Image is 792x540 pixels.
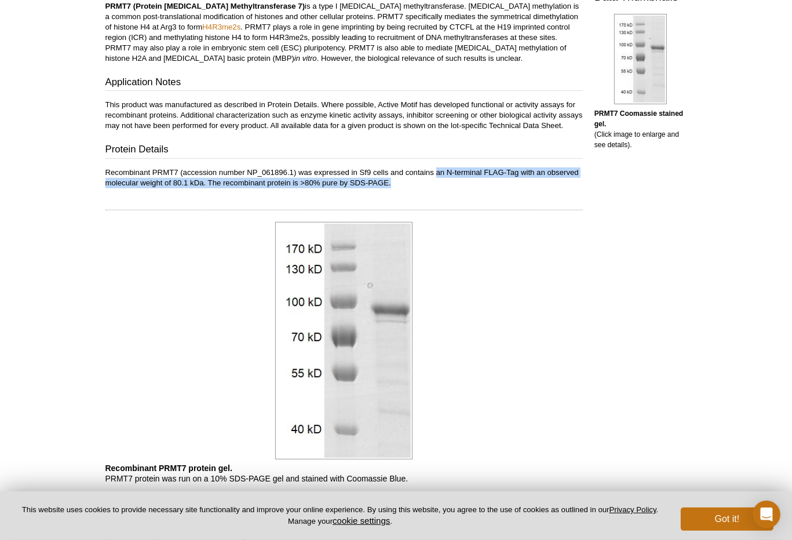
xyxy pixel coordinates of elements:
[275,222,413,459] img: PRMT7 Coomassie gel
[105,463,583,484] p: PRMT7 protein was run on a 10% SDS-PAGE gel and stained with Coomassie Blue.
[594,108,687,150] p: (Click image to enlarge and see details).
[681,508,773,531] button: Got it!
[105,167,583,188] p: Recombinant PRMT7 (accession number NP_061896.1) was expressed in Sf9 cells and contains an N-ter...
[105,100,583,131] p: This product was manufactured as described in Protein Details. Where possible, Active Motif has d...
[19,505,662,527] p: This website uses cookies to provide necessary site functionality and improve your online experie...
[594,110,683,128] b: PRMT7 Coomassie stained gel.
[294,54,317,63] i: in vitro
[609,505,656,514] a: Privacy Policy
[202,23,240,31] a: H4R3me2s
[753,501,780,528] div: Open Intercom Messenger
[105,75,583,92] h3: Application Notes
[105,143,583,159] h3: Protein Details
[333,516,390,526] button: cookie settings
[614,14,667,104] img: PRMT7 Coomassie gel
[105,2,305,10] strong: PRMT7 (Protein [MEDICAL_DATA] Methyltransferase 7)
[105,464,232,473] b: Recombinant PRMT7 protein gel.
[105,1,583,64] p: is a type I [MEDICAL_DATA] methyltransferase. [MEDICAL_DATA] methylation is a common post-transla...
